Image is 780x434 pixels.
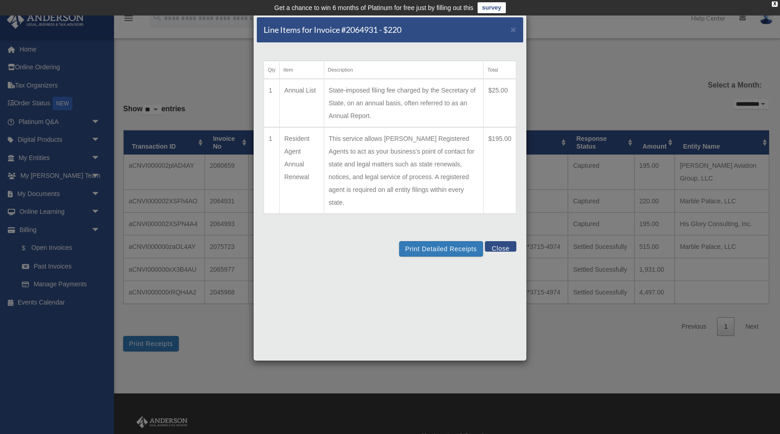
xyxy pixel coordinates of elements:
button: Print Detailed Receipts [399,241,483,257]
button: Close [485,241,516,252]
th: Description [324,61,484,79]
td: 1 [264,79,280,127]
td: Resident Agent Annual Renewal [280,127,324,214]
td: 1 [264,127,280,214]
td: Annual List [280,79,324,127]
td: State-imposed filing fee charged by the Secretary of State, on an annual basis, often referred to... [324,79,484,127]
th: Qty [264,61,280,79]
td: $195.00 [484,127,516,214]
div: close [772,1,778,7]
th: Item [280,61,324,79]
td: $25.00 [484,79,516,127]
td: This service allows [PERSON_NAME] Registered Agents to act as your business's point of contact fo... [324,127,484,214]
th: Total [484,61,516,79]
h5: Line Items for Invoice #2064931 - $220 [264,24,401,36]
span: × [510,24,516,35]
div: Get a chance to win 6 months of Platinum for free just by filling out this [274,2,473,13]
button: Close [510,25,516,34]
a: survey [478,2,506,13]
